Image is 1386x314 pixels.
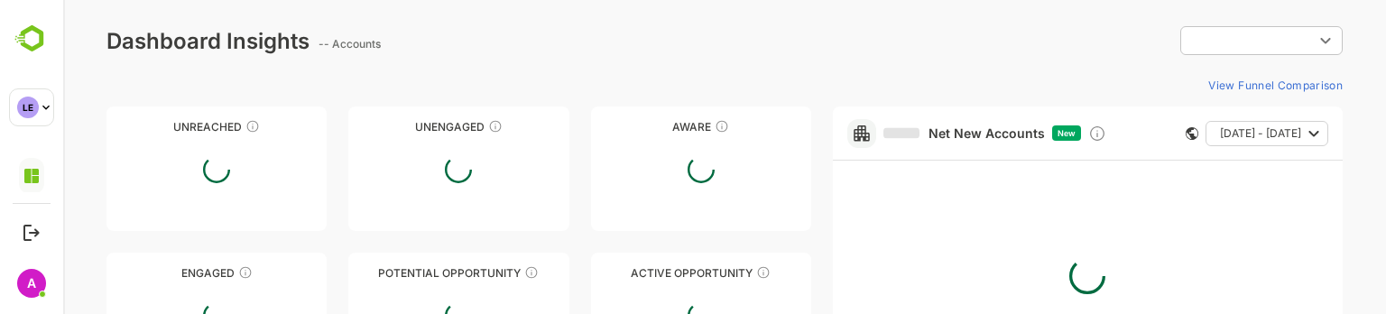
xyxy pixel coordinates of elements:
[255,37,323,51] ag: -- Accounts
[9,22,55,56] img: BambooboxLogoMark.f1c84d78b4c51b1a7b5f700c9845e183.svg
[1138,70,1280,99] button: View Funnel Comparison
[693,265,707,280] div: These accounts have open opportunities which might be at any of the Sales Stages
[651,119,666,134] div: These accounts have just entered the buying cycle and need further nurturing
[1123,127,1135,140] div: This card does not support filter and segments
[285,266,505,280] div: Potential Opportunity
[1157,122,1238,145] span: [DATE] - [DATE]
[43,28,246,54] div: Dashboard Insights
[43,120,263,134] div: Unreached
[285,120,505,134] div: Unengaged
[820,125,982,142] a: Net New Accounts
[528,266,748,280] div: Active Opportunity
[425,119,439,134] div: These accounts have not shown enough engagement and need nurturing
[1025,125,1043,143] div: Discover new ICP-fit accounts showing engagement — via intent surges, anonymous website visits, L...
[43,266,263,280] div: Engaged
[175,265,189,280] div: These accounts are warm, further nurturing would qualify them to MQAs
[19,220,43,245] button: Logout
[1142,121,1265,146] button: [DATE] - [DATE]
[182,119,197,134] div: These accounts have not been engaged with for a defined time period
[17,269,46,298] div: A
[1117,24,1280,57] div: ​
[528,120,748,134] div: Aware
[994,128,1012,138] span: New
[461,265,476,280] div: These accounts are MQAs and can be passed on to Inside Sales
[17,97,39,118] div: LE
